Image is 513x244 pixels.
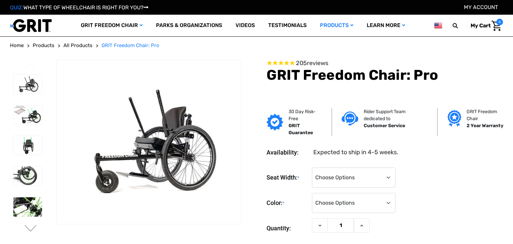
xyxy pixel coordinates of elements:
img: GRIT Guarantee [267,114,283,131]
a: Learn More [360,15,412,36]
img: us.png [434,21,442,30]
a: Products [33,42,54,49]
img: GRIT All-Terrain Wheelchair and Mobility Equipment [10,19,52,32]
span: All Products [63,42,93,48]
h1: GRIT Freedom Chair: Pro [267,67,503,83]
strong: GRIT Guarantee [289,123,313,136]
img: GRIT Freedom Chair Pro: close up of one Spinergy wheel with green-colored spokes and upgraded dri... [13,197,42,216]
p: GRIT Freedom Chair [467,108,505,122]
span: Products [33,42,54,48]
span: QUIZ: [10,4,23,11]
a: Videos [229,15,262,36]
span: Rated 4.6 out of 5 stars 205 reviews [267,60,503,67]
img: Grit freedom [448,110,461,127]
label: Color: [267,193,309,213]
a: All Products [63,42,93,49]
span: Home [10,42,24,48]
span: GRIT Freedom Chair: Pro [102,42,159,48]
a: GRIT Freedom Chair: Pro [102,42,159,49]
a: Home [10,42,24,49]
img: GRIT Freedom Chair Pro: the Pro model shown including contoured Invacare Matrx seatback, Spinergy... [57,80,241,204]
span: 205 reviews [296,59,328,67]
span: My Cart [471,22,491,29]
label: Seat Width: [267,168,309,188]
a: Products [313,15,360,36]
a: GRIT Freedom Chair [74,15,149,36]
input: Search [456,19,466,33]
img: Cart [492,21,501,31]
button: Go to slide 2 of 3 [24,225,38,233]
img: GRIT Freedom Chair Pro: front view of Pro model all terrain wheelchair with green lever wraps and... [13,136,42,155]
a: Testimonials [262,15,313,36]
p: Rider Support Team dedicated to [364,108,427,122]
img: Customer service [342,111,358,125]
a: Parks & Organizations [149,15,229,36]
a: Cart with 0 items [466,19,503,33]
button: Go to slide 3 of 3 [24,63,38,71]
strong: Customer Service [364,123,405,129]
img: GRIT Freedom Chair Pro: the Pro model shown including contoured Invacare Matrx seatback, Spinergy... [13,75,42,94]
img: GRIT Freedom Chair Pro: close up side view of Pro off road wheelchair model highlighting custom c... [13,167,42,186]
span: reviews [307,59,328,67]
span: 0 [496,19,503,25]
dt: Availability: [267,148,309,157]
nav: Breadcrumb [10,42,503,49]
strong: 2 Year Warranty [467,123,503,129]
img: GRIT Freedom Chair Pro: side view of Pro model with green lever wraps and spokes on Spinergy whee... [13,105,42,124]
dd: Expected to ship in 4-5 weeks. [313,148,398,157]
p: 30 Day Risk-Free [289,108,321,122]
a: Account [464,4,498,10]
a: QUIZ:WHAT TYPE OF WHEELCHAIR IS RIGHT FOR YOU? [10,4,148,11]
label: Quantity: [267,218,309,238]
